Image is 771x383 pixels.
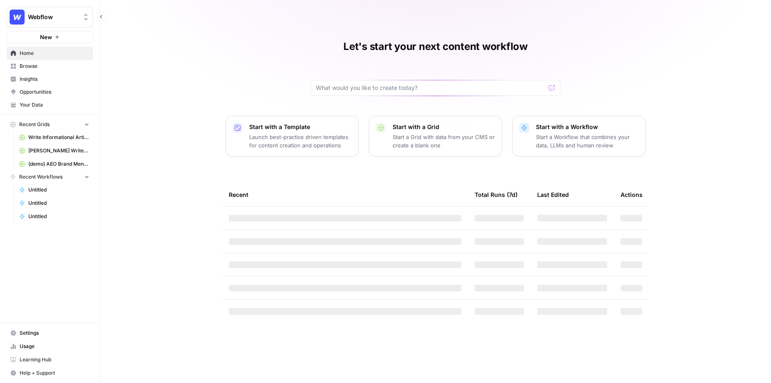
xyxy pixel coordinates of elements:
p: Start a Workflow that combines your data, LLMs and human review [536,133,638,149]
button: Workspace: Webflow [7,7,93,27]
p: Start a Grid with data from your CMS or create a blank one [393,133,495,149]
button: Start with a TemplateLaunch best-practice driven templates for content creation and operations [225,116,359,157]
span: Untitled [28,213,89,220]
button: Recent Workflows [7,171,93,183]
a: Usage [7,340,93,353]
span: Browse [20,62,89,70]
span: Learning Hub [20,356,89,363]
div: Total Runs (7d) [475,183,518,206]
a: Settings [7,326,93,340]
span: Write Informational Article [28,134,89,141]
div: Actions [621,183,643,206]
span: Your Data [20,101,89,109]
button: Start with a WorkflowStart a Workflow that combines your data, LLMs and human review [512,116,646,157]
a: Untitled [15,196,93,210]
span: Untitled [28,186,89,194]
a: Your Data [7,98,93,112]
span: (demo) AEO Brand Mention Outreach (1) [28,160,89,168]
button: New [7,31,93,43]
span: Help + Support [20,369,89,377]
span: Usage [20,343,89,350]
a: (demo) AEO Brand Mention Outreach (1) [15,157,93,171]
button: Start with a GridStart a Grid with data from your CMS or create a blank one [369,116,502,157]
span: Recent Workflows [19,173,63,181]
p: Start with a Workflow [536,123,638,131]
a: Untitled [15,183,93,196]
a: Home [7,47,93,60]
h1: Let's start your next content workflow [343,40,528,53]
span: [PERSON_NAME] Write Informational Article [28,147,89,154]
a: Learning Hub [7,353,93,366]
div: Recent [229,183,461,206]
a: Opportunities [7,85,93,99]
a: Insights [7,72,93,86]
img: Webflow Logo [10,10,25,25]
button: Recent Grids [7,118,93,131]
span: New [40,33,52,41]
p: Start with a Template [249,123,352,131]
p: Launch best-practice driven templates for content creation and operations [249,133,352,149]
button: Help + Support [7,366,93,380]
span: Opportunities [20,88,89,96]
a: [PERSON_NAME] Write Informational Article [15,144,93,157]
p: Start with a Grid [393,123,495,131]
span: Untitled [28,199,89,207]
span: Insights [20,75,89,83]
span: Settings [20,329,89,337]
div: Last Edited [537,183,569,206]
span: Webflow [28,13,78,21]
a: Write Informational Article [15,131,93,144]
input: What would you like to create today? [316,84,545,92]
span: Home [20,50,89,57]
a: Browse [7,60,93,73]
a: Untitled [15,210,93,223]
span: Recent Grids [19,121,50,128]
